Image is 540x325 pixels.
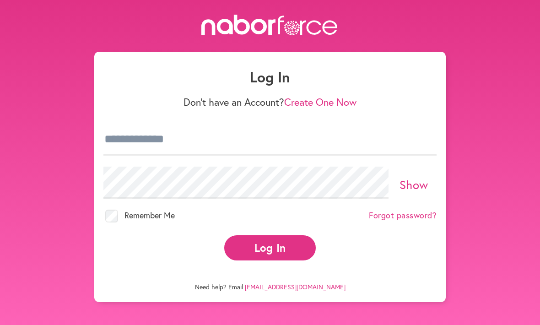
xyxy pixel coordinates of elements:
a: Forgot password? [369,211,437,221]
span: Remember Me [124,210,175,221]
p: Don't have an Account? [103,96,437,108]
a: Show [400,177,428,192]
a: Create One Now [284,95,356,108]
a: [EMAIL_ADDRESS][DOMAIN_NAME] [245,282,346,291]
button: Log In [224,235,316,260]
p: Need help? Email [103,273,437,291]
h1: Log In [103,68,437,86]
